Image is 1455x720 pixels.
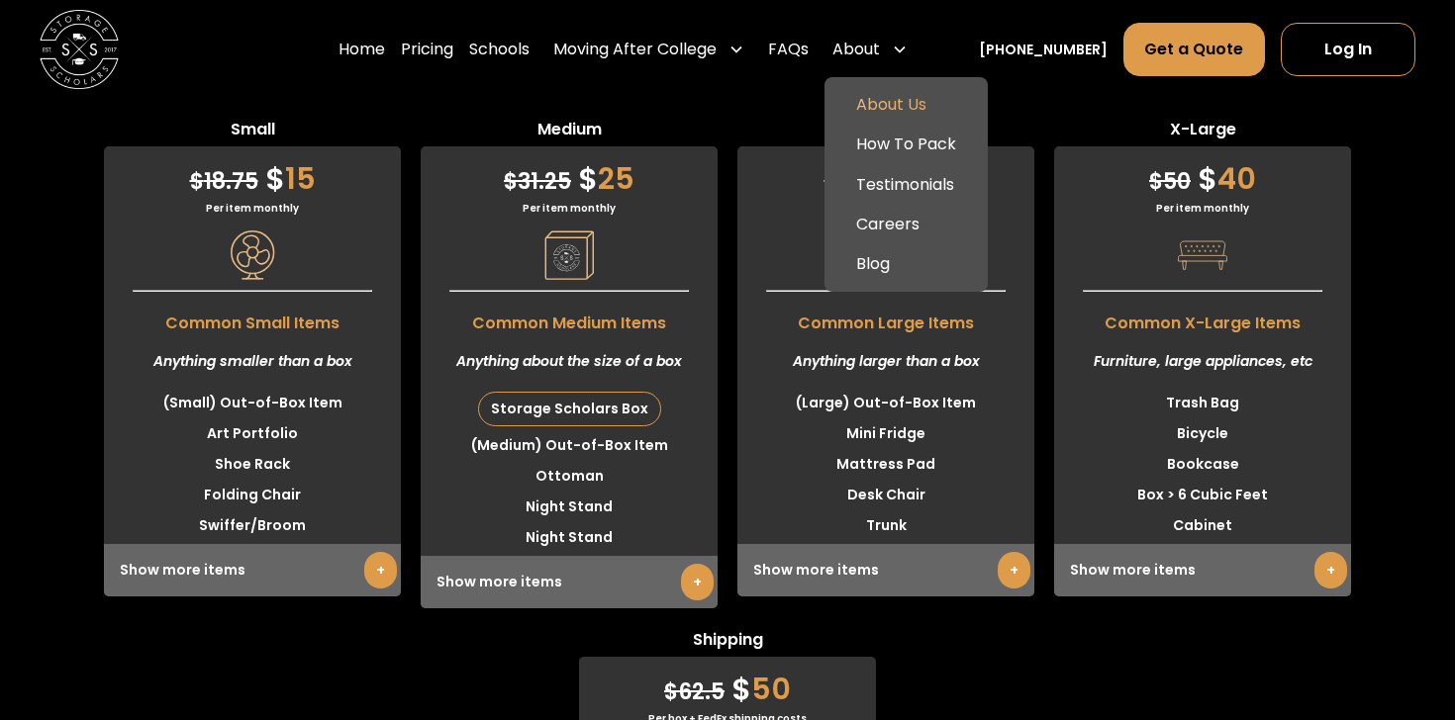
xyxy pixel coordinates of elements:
span: Shipping [579,628,876,657]
span: 31.25 [504,166,571,197]
div: 50 [579,657,876,711]
a: Testimonials [832,164,980,204]
li: Mini Fridge [737,418,1034,449]
li: Cabinet [1054,510,1351,541]
a: Schools [469,22,530,77]
div: About [824,22,916,77]
div: Per item monthly [737,201,1034,216]
img: Storage Scholars main logo [40,10,119,89]
li: (Medium) Out-of-Box Item [421,430,718,461]
span: Common Large Items [737,302,1034,335]
div: Show more items [737,544,1034,596]
div: Anything about the size of a box [421,335,718,388]
a: How To Pack [832,125,980,164]
span: Common Medium Items [421,302,718,335]
span: X-Large [1054,118,1351,146]
div: Anything smaller than a box [104,335,401,388]
li: Trunk [737,510,1034,541]
span: $ [265,157,285,200]
div: 40 [1054,146,1351,201]
li: Night Stand [421,522,718,553]
li: Night Stand [421,492,718,522]
div: Show more items [1054,544,1351,596]
li: Ottoman [421,461,718,492]
span: Small [104,118,401,146]
div: Show more items [104,544,401,596]
li: Shoe Rack [104,449,401,480]
img: Pricing Category Icon [544,230,594,280]
span: Common X-Large Items [1054,302,1351,335]
span: $ [504,166,518,197]
li: Mattress Pad [737,449,1034,480]
a: [PHONE_NUMBER] [979,40,1108,60]
span: Medium [421,118,718,146]
div: Per item monthly [421,201,718,216]
div: Storage Scholars Box [479,393,660,425]
div: Moving After College [553,38,717,61]
a: Careers [832,204,980,243]
img: Pricing Category Icon [1178,230,1227,280]
img: Pricing Category Icon [228,230,277,280]
span: $ [664,676,678,707]
a: + [681,564,714,600]
div: About [832,38,880,61]
nav: About [824,77,988,292]
span: Large [737,118,1034,146]
div: 15 [104,146,401,201]
span: $ [731,668,751,710]
li: Art Portfolio [104,418,401,449]
li: Trash Bag [1054,388,1351,418]
li: Desk Chair [737,480,1034,510]
a: Pricing [401,22,453,77]
li: Swiffer/Broom [104,510,401,541]
span: $ [1198,157,1217,200]
a: Log In [1281,23,1415,76]
li: Box > 6 Cubic Feet [1054,480,1351,510]
a: + [364,552,397,588]
li: Bookcase [1054,449,1351,480]
div: Per item monthly [1054,201,1351,216]
span: $ [1149,166,1163,197]
div: Anything larger than a box [737,335,1034,388]
span: $ [190,166,204,197]
span: 62.5 [664,676,725,707]
a: About Us [832,85,980,125]
div: Show more items [421,556,718,608]
div: 30 [737,146,1034,201]
li: Bicycle [1054,418,1351,449]
span: $ [578,157,598,200]
div: 25 [421,146,718,201]
span: 50 [1149,166,1191,197]
a: + [998,552,1030,588]
a: FAQs [768,22,809,77]
span: Common Small Items [104,302,401,335]
a: Home [339,22,385,77]
li: (Large) Out-of-Box Item [737,388,1034,418]
div: Per item monthly [104,201,401,216]
li: Folding Chair [104,480,401,510]
li: (Small) Out-of-Box Item [104,388,401,418]
a: + [1314,552,1347,588]
div: Furniture, large appliances, etc [1054,335,1351,388]
a: Get a Quote [1123,23,1264,76]
span: 18.75 [190,166,258,197]
div: Moving After College [545,22,752,77]
a: Blog [832,244,980,284]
